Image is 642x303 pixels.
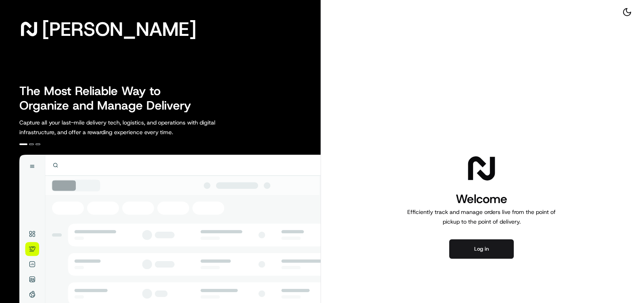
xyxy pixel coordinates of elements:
h2: The Most Reliable Way to Organize and Manage Delivery [19,84,200,113]
h1: Welcome [404,191,559,207]
span: [PERSON_NAME] [42,21,196,37]
p: Capture all your last-mile delivery tech, logistics, and operations with digital infrastructure, ... [19,118,252,137]
button: Log in [449,239,514,259]
p: Efficiently track and manage orders live from the point of pickup to the point of delivery. [404,207,559,226]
